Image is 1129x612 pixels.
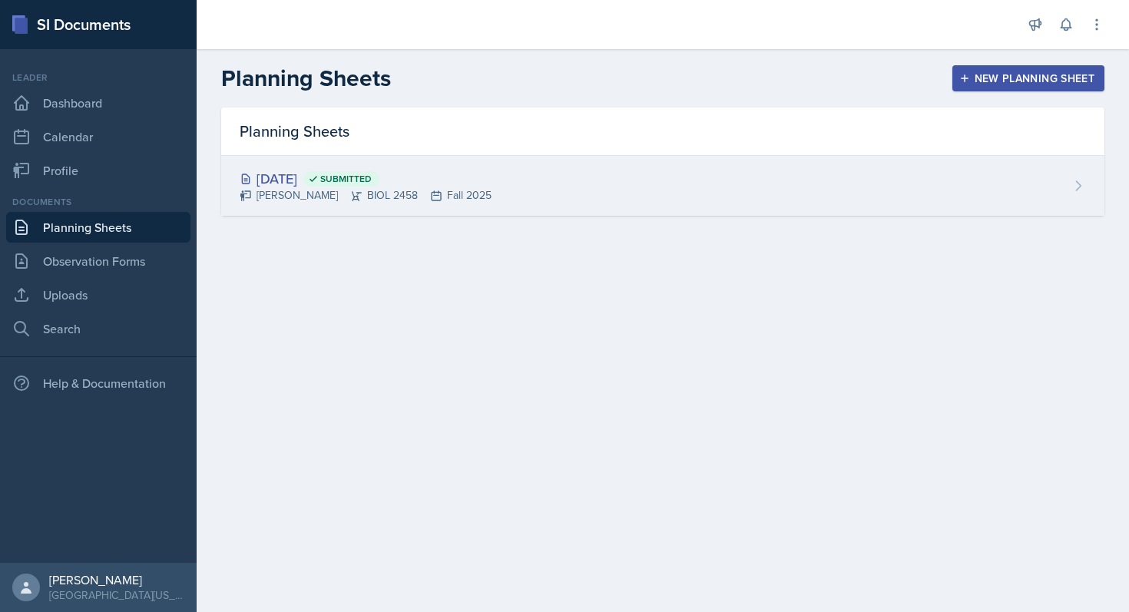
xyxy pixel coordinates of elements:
div: New Planning Sheet [962,72,1094,84]
a: Search [6,313,190,344]
a: Calendar [6,121,190,152]
a: Uploads [6,280,190,310]
div: [GEOGRAPHIC_DATA][US_STATE] [49,587,184,603]
a: Dashboard [6,88,190,118]
a: Planning Sheets [6,212,190,243]
a: [DATE] Submitted [PERSON_NAME]BIOL 2458Fall 2025 [221,156,1104,216]
a: Profile [6,155,190,186]
div: [PERSON_NAME] BIOL 2458 Fall 2025 [240,187,492,203]
div: [PERSON_NAME] [49,572,184,587]
h2: Planning Sheets [221,65,391,92]
div: Help & Documentation [6,368,190,399]
span: Submitted [320,173,372,185]
div: Documents [6,195,190,209]
a: Observation Forms [6,246,190,276]
div: Leader [6,71,190,84]
div: Planning Sheets [221,108,1104,156]
button: New Planning Sheet [952,65,1104,91]
div: [DATE] [240,168,492,189]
